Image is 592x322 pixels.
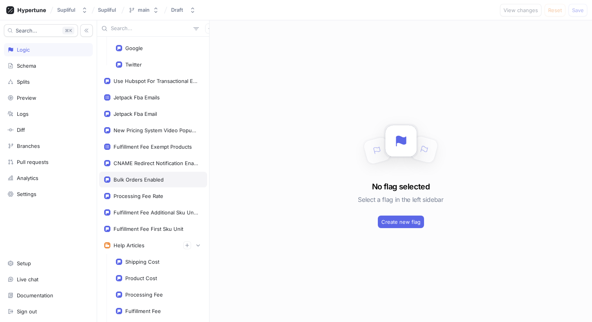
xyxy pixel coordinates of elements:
div: Documentation [17,292,53,299]
span: Save [572,8,584,13]
div: Splits [17,79,30,85]
button: Supliful [54,4,91,16]
div: Analytics [17,175,38,181]
div: Processing Fee Rate [114,193,163,199]
div: Shipping Cost [125,259,159,265]
div: Google [125,45,143,51]
div: Fulfillment Fee First Sku Unit [114,226,183,232]
button: Reset [545,4,565,16]
span: Supliful [98,7,116,13]
div: Help Articles [114,242,144,248]
button: main [125,4,162,16]
h5: Select a flag in the left sidebar [358,192,443,207]
div: Branches [17,143,40,149]
div: Twitter [125,61,142,68]
div: Settings [17,191,36,197]
div: Bulk Orders Enabled [114,176,164,183]
a: Documentation [4,289,93,302]
div: Live chat [17,276,38,282]
div: Jetpack Fba Email [114,111,157,117]
div: CNAME Redirect Notification Enabled [114,160,199,166]
button: Create new flag [378,216,424,228]
div: Jetpack Fba Emails [114,94,160,101]
button: View changes [500,4,541,16]
div: Fulfillment Fee [125,308,161,314]
div: Fulfillment Fee Additional Sku Units [114,209,199,216]
div: Product Cost [125,275,157,281]
div: Logs [17,111,29,117]
span: Create new flag [381,219,421,224]
button: Save [569,4,587,16]
div: New Pricing System Video Popup Enabled [114,127,199,133]
div: Setup [17,260,31,266]
div: K [62,27,74,34]
span: View changes [504,8,538,13]
input: Search... [111,25,190,32]
div: Draft [171,7,183,13]
div: Use Hubspot For Transactional Emails [114,78,199,84]
h3: No flag selected [372,181,430,192]
div: Schema [17,63,36,69]
div: Pull requests [17,159,49,165]
div: Preview [17,95,36,101]
div: main [138,7,150,13]
div: Logic [17,47,30,53]
div: Fulfillment Fee Exempt Products [114,144,192,150]
div: Diff [17,127,25,133]
div: Supliful [57,7,75,13]
button: Draft [168,4,199,16]
span: Search... [16,28,37,33]
div: Sign out [17,308,37,315]
div: Processing Fee [125,291,163,298]
span: Reset [548,8,562,13]
button: Search...K [4,24,78,37]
